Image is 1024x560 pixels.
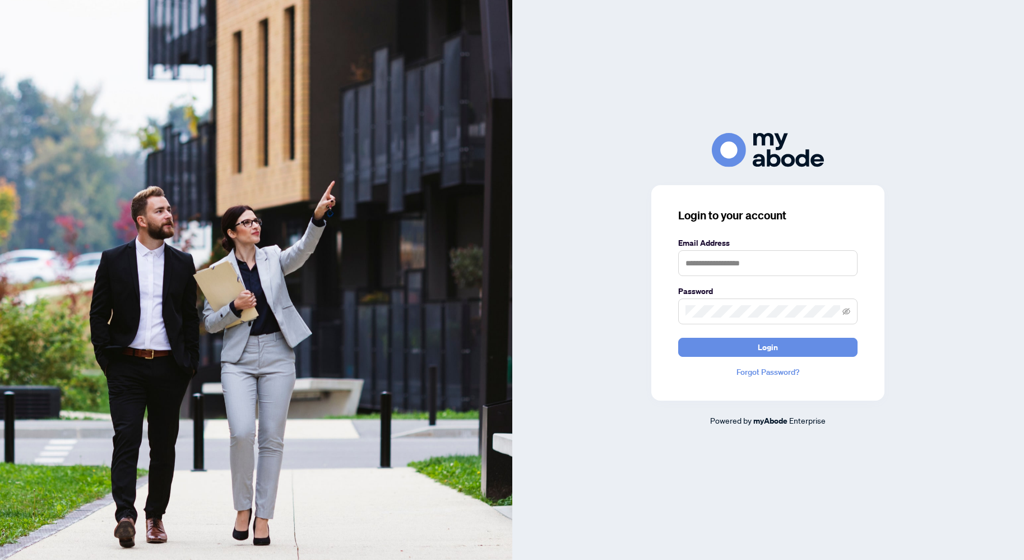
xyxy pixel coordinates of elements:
img: ma-logo [712,133,824,167]
span: eye-invisible [842,307,850,315]
h3: Login to your account [678,208,858,223]
label: Email Address [678,237,858,249]
span: Login [758,338,778,356]
a: myAbode [753,415,787,427]
button: Login [678,338,858,357]
label: Password [678,285,858,297]
span: Powered by [710,415,752,425]
a: Forgot Password? [678,366,858,378]
span: Enterprise [789,415,826,425]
